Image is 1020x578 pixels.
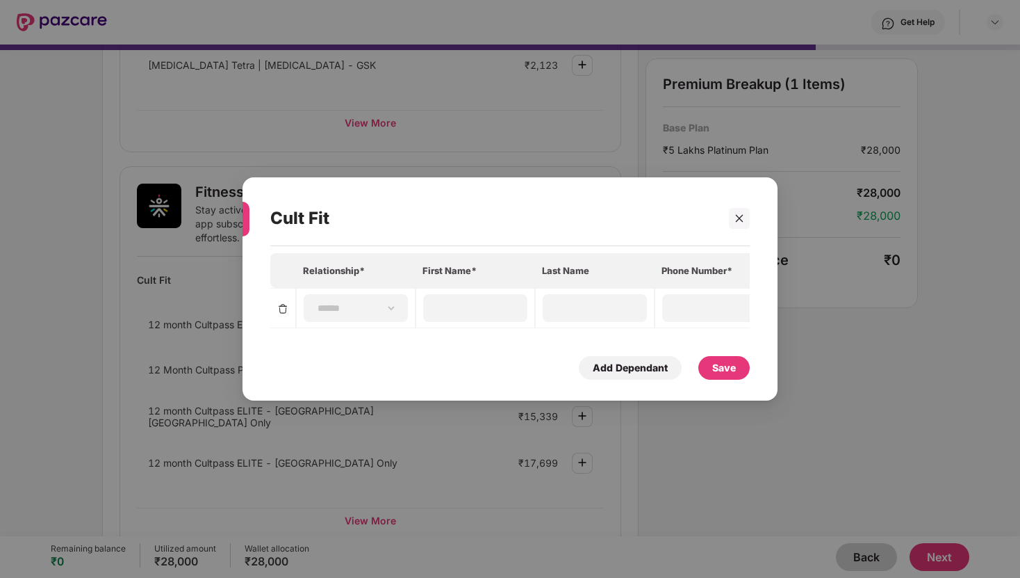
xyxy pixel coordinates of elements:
th: Phone Number* [655,253,774,288]
th: Last Name [535,253,655,288]
div: Cult Fit [270,191,710,246]
th: First Name* [416,253,535,288]
img: svg+xml;base64,PHN2ZyBpZD0iRGVsZXRlLTMyeDMyIiB4bWxucz0iaHR0cDovL3d3dy53My5vcmcvMjAwMC9zdmciIHdpZH... [277,303,288,314]
th: Relationship* [296,253,416,288]
div: Add Dependant [593,360,668,376]
div: Save [712,360,736,376]
span: close [734,214,744,223]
